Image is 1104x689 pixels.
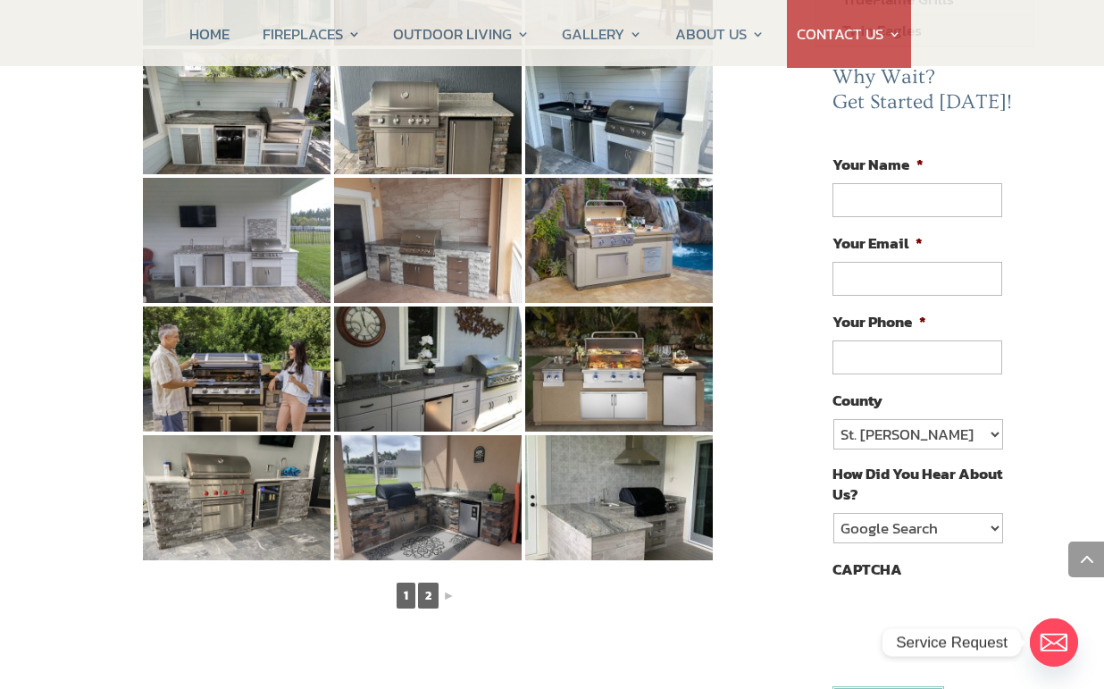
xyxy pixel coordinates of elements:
[832,588,1104,658] iframe: reCAPTCHA
[1030,618,1078,667] a: Email
[832,559,902,579] label: CAPTCHA
[143,307,330,432] img: 18
[334,435,522,560] img: 22
[334,49,522,174] img: 13
[441,584,457,607] a: ►
[525,307,713,432] img: 20
[832,233,923,253] label: Your Email
[832,65,1016,123] h2: Why Wait? Get Started [DATE]!
[143,435,330,560] img: 21
[525,49,713,174] img: 14
[832,155,924,174] label: Your Name
[525,178,713,303] img: 17
[143,178,330,303] img: 15
[334,307,522,432] img: 19
[832,391,882,410] label: County
[334,178,522,303] img: 16
[525,435,713,560] img: 23
[832,312,926,332] label: Your Phone
[418,583,439,609] a: 2
[143,49,330,174] img: 12
[397,583,415,609] span: 1
[832,464,1002,503] label: How Did You Hear About Us?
